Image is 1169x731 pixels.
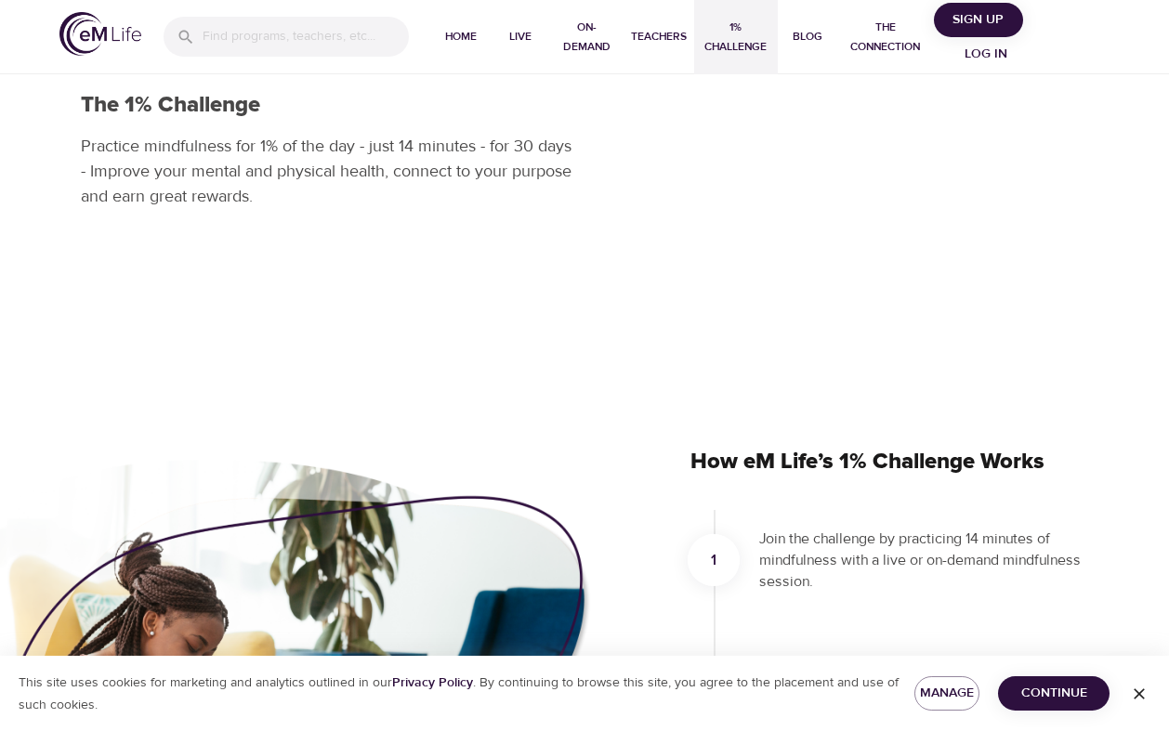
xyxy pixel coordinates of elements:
button: Sign Up [934,3,1023,37]
h2: The 1% Challenge [81,92,573,119]
p: Practice mindfulness for 1% of the day - just 14 minutes - for 30 days - Improve your mental and ... [81,134,573,209]
p: Join the challenge by practicing 14 minutes of mindfulness with a live or on-demand mindfulness s... [759,529,1124,593]
button: Manage [914,676,979,711]
span: Manage [929,682,965,705]
span: Live [498,27,543,46]
h2: How eM Life’s 1% Challenge Works [690,432,1147,491]
span: 1% Challenge [702,18,770,57]
span: The Connection [845,18,926,57]
input: Find programs, teachers, etc... [203,17,409,57]
span: Blog [785,27,830,46]
div: 1 [688,534,740,586]
button: Log in [941,37,1031,72]
span: On-Demand [558,18,616,57]
span: Home [439,27,483,46]
span: Log in [949,43,1023,66]
span: Sign Up [941,8,1016,32]
img: logo [59,12,141,56]
button: Continue [998,676,1110,711]
span: Teachers [631,27,687,46]
a: Privacy Policy [392,674,473,691]
span: Continue [1013,682,1095,705]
